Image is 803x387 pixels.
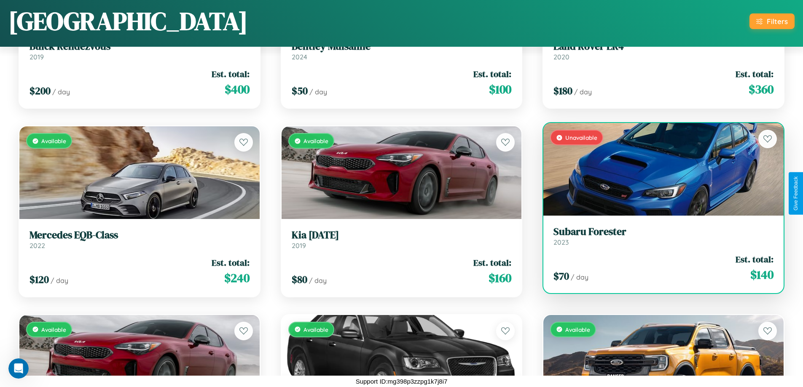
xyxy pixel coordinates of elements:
[225,81,250,98] span: $ 400
[749,13,795,29] button: Filters
[212,68,250,80] span: Est. total:
[309,276,327,285] span: / day
[489,270,511,286] span: $ 160
[8,358,29,379] iframe: Intercom live chat
[473,68,511,80] span: Est. total:
[292,84,308,98] span: $ 50
[793,176,799,211] div: Give Feedback
[30,40,250,61] a: Buick Rendezvous2019
[30,53,44,61] span: 2019
[750,266,773,283] span: $ 140
[553,269,569,283] span: $ 70
[212,256,250,269] span: Est. total:
[356,376,448,387] p: Support ID: mg398p3zzpg1k7j8i7
[41,326,66,333] span: Available
[30,272,49,286] span: $ 120
[553,226,773,246] a: Subaru Forester2023
[30,229,250,241] h3: Mercedes EQB-Class
[574,88,592,96] span: / day
[571,273,588,281] span: / day
[553,84,572,98] span: $ 180
[565,134,597,141] span: Unavailable
[553,40,773,61] a: Land Rover LR42020
[565,326,590,333] span: Available
[30,84,51,98] span: $ 200
[553,238,569,246] span: 2023
[303,137,328,144] span: Available
[292,241,306,250] span: 2019
[292,229,512,241] h3: Kia [DATE]
[30,40,250,53] h3: Buick Rendezvous
[51,276,68,285] span: / day
[292,40,512,61] a: Bentley Mulsanne2024
[553,40,773,53] h3: Land Rover LR4
[736,253,773,265] span: Est. total:
[292,53,307,61] span: 2024
[8,4,248,38] h1: [GEOGRAPHIC_DATA]
[292,272,307,286] span: $ 80
[309,88,327,96] span: / day
[41,137,66,144] span: Available
[30,241,45,250] span: 2022
[303,326,328,333] span: Available
[489,81,511,98] span: $ 100
[292,40,512,53] h3: Bentley Mulsanne
[749,81,773,98] span: $ 360
[553,226,773,238] h3: Subaru Forester
[224,270,250,286] span: $ 240
[473,256,511,269] span: Est. total:
[767,17,788,26] div: Filters
[292,229,512,250] a: Kia [DATE]2019
[30,229,250,250] a: Mercedes EQB-Class2022
[736,68,773,80] span: Est. total:
[52,88,70,96] span: / day
[553,53,569,61] span: 2020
